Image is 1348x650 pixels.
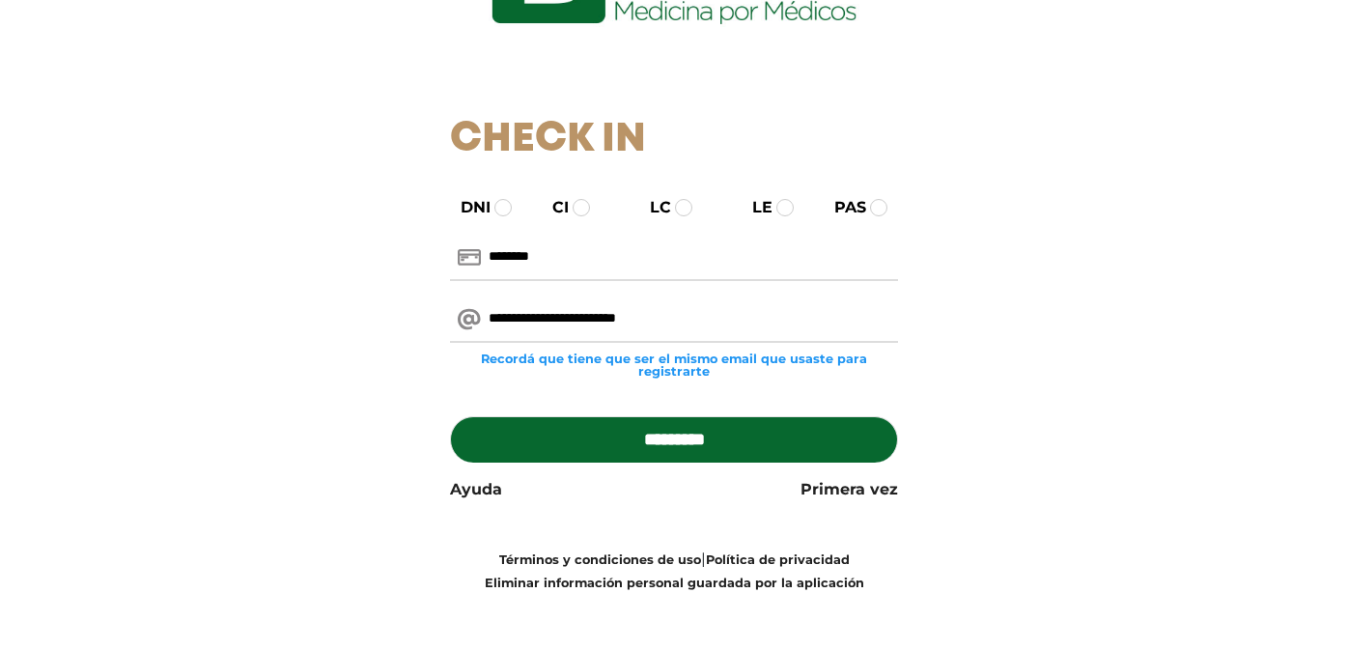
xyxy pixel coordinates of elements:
[435,548,913,594] div: |
[450,478,502,501] a: Ayuda
[706,552,850,567] a: Política de privacidad
[485,576,864,590] a: Eliminar información personal guardada por la aplicación
[535,196,569,219] label: CI
[499,552,701,567] a: Términos y condiciones de uso
[800,478,898,501] a: Primera vez
[632,196,671,219] label: LC
[817,196,866,219] label: PAS
[735,196,772,219] label: LE
[443,196,491,219] label: DNI
[450,116,899,164] h1: Check In
[450,353,899,378] small: Recordá que tiene que ser el mismo email que usaste para registrarte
